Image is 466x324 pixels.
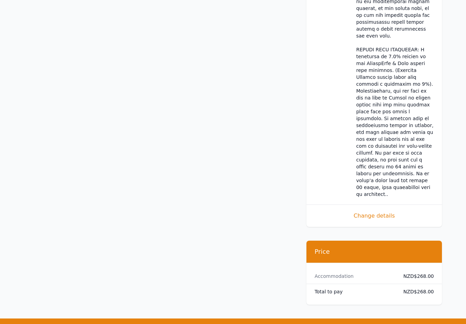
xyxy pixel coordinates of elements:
dt: Accommodation [315,273,392,280]
dd: NZD$268.00 [398,288,434,295]
h3: Price [315,248,434,256]
dt: Total to pay [315,288,392,295]
span: Change details [315,212,434,220]
dd: NZD$268.00 [398,273,434,280]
